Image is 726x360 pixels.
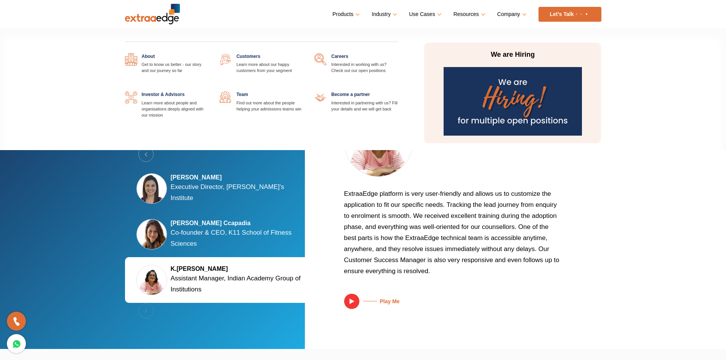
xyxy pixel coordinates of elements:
h5: [PERSON_NAME] [171,174,308,181]
a: Use Cases [409,9,440,20]
a: Resources [454,9,484,20]
img: play.svg [344,294,359,309]
button: Previous [138,147,154,162]
p: We are Hiring [441,50,584,59]
p: Executive Director, [PERSON_NAME]'s Institute [171,181,308,203]
p: ExtraaEdge platform is very user-friendly and allows us to customize the application to fit our s... [344,188,561,282]
p: Assistant Manager, Indian Academy Group of Institutions [171,273,308,295]
h5: [PERSON_NAME] Ccapadia [171,219,308,227]
h5: Play Me [359,298,400,305]
p: Co-founder & CEO, K11 School of Fitness Sciences [171,227,308,249]
a: Industry [372,9,396,20]
a: Products [332,9,358,20]
h5: K.[PERSON_NAME] [171,265,308,273]
a: Company [497,9,525,20]
a: Let’s Talk [538,7,601,22]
